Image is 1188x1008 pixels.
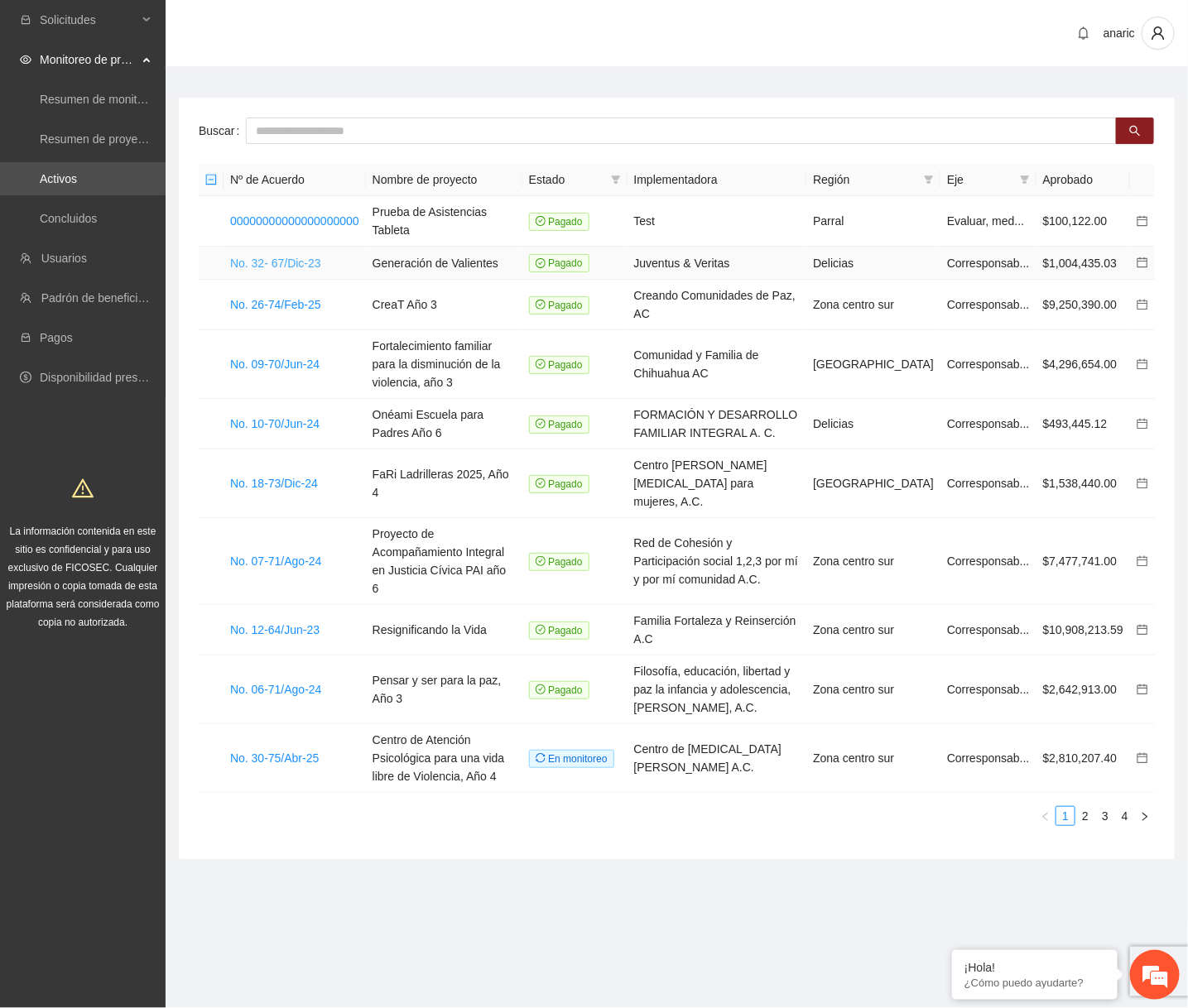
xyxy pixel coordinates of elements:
span: Monitoreo de proyectos [40,43,137,76]
span: calendar [1137,257,1148,268]
td: Zona centro sur [806,280,940,330]
td: Proyecto de Acompañamiento Integral en Justicia Cívica PAI año 6 [366,518,522,605]
span: Pagado [529,415,589,434]
span: check-circle [536,478,546,488]
span: Pagado [529,475,589,493]
a: calendar [1137,417,1148,430]
a: Pagos [40,331,73,344]
span: Pagado [529,213,589,231]
a: Concluidos [40,212,97,225]
span: calendar [1137,752,1148,764]
td: FaRi Ladrilleras 2025, Año 4 [366,449,522,518]
a: 3 [1096,807,1114,825]
a: Resumen de monitoreo [40,93,161,106]
a: No. 12-64/Jun-23 [230,623,320,636]
td: Centro [PERSON_NAME] [MEDICAL_DATA] para mujeres, A.C. [628,449,807,518]
span: calendar [1137,215,1148,227]
span: warning [72,478,94,499]
td: Zona centro sur [806,655,940,724]
button: left [1036,806,1056,826]
span: Pagado [529,553,589,571]
td: Red de Cohesión y Participación social 1,2,3 por mí y por mí comunidad A.C. [628,518,807,605]
span: check-circle [536,684,546,694]
a: No. 09-70/Jun-24 [230,358,320,371]
span: search [1129,125,1141,138]
span: filter [1020,175,1030,185]
div: Chatee con nosotros ahora [86,84,278,106]
span: Corresponsab... [947,358,1030,371]
div: ¡Hola! [964,961,1105,974]
span: filter [1017,167,1033,192]
td: $1,004,435.03 [1036,247,1130,280]
span: check-circle [536,419,546,429]
a: No. 26-74/Feb-25 [230,298,321,311]
span: left [1041,812,1051,822]
a: Disponibilidad presupuestal [40,371,181,384]
span: Pagado [529,254,589,272]
p: ¿Cómo puedo ayudarte? [964,977,1105,989]
a: No. 18-73/Dic-24 [230,477,318,490]
th: Implementadora [628,164,807,196]
td: Onéami Escuela para Padres Año 6 [366,399,522,449]
a: No. 06-71/Ago-24 [230,683,322,696]
td: Pensar y ser para la paz, Año 3 [366,655,522,724]
span: filter [611,175,621,185]
a: calendar [1137,214,1148,228]
span: calendar [1137,358,1148,370]
td: Zona centro sur [806,605,940,655]
td: Prueba de Asistencias Tableta [366,196,522,247]
td: Juventus & Veritas [628,247,807,280]
a: calendar [1137,358,1148,371]
td: Delicias [806,247,940,280]
a: Padrón de beneficiarios [41,291,163,305]
td: Fortalecimiento familiar para la disminución de la violencia, año 3 [366,330,522,399]
li: 4 [1115,806,1135,826]
a: 2 [1076,807,1094,825]
span: calendar [1137,684,1148,695]
a: No. 30-75/Abr-25 [230,751,319,765]
td: $2,810,207.40 [1036,724,1130,793]
a: No. 07-71/Ago-24 [230,554,322,568]
li: 3 [1095,806,1115,826]
td: Parral [806,196,940,247]
td: $10,908,213.59 [1036,605,1130,655]
button: right [1135,806,1155,826]
span: calendar [1137,418,1148,430]
a: 1 [1056,807,1075,825]
span: calendar [1137,555,1148,567]
a: Usuarios [41,252,87,265]
span: eye [20,54,31,65]
a: 00000000000000000000 [230,214,359,228]
span: Estado [529,170,604,189]
span: Pagado [529,296,589,314]
a: calendar [1137,751,1148,765]
th: Nº de Acuerdo [224,164,366,196]
td: CreaT Año 3 [366,280,522,330]
a: calendar [1137,257,1148,270]
span: inbox [20,14,31,26]
span: check-circle [536,556,546,566]
span: user [1142,26,1174,41]
span: Corresponsab... [947,477,1030,490]
li: Previous Page [1036,806,1056,826]
div: Minimizar ventana de chat en vivo [272,8,311,48]
span: anaric [1104,26,1135,40]
td: $1,538,440.00 [1036,449,1130,518]
span: En monitoreo [529,750,614,768]
span: Corresponsab... [947,751,1030,765]
td: Centro de Atención Psicológica para una vida libre de Violencia, Año 4 [366,724,522,793]
span: minus-square [205,174,217,185]
td: Zona centro sur [806,518,940,605]
td: $100,122.00 [1036,196,1130,247]
a: calendar [1137,298,1148,311]
td: [GEOGRAPHIC_DATA] [806,449,940,518]
a: No. 32- 67/Dic-23 [230,257,321,270]
span: check-circle [536,359,546,369]
span: right [1140,812,1150,822]
a: Activos [40,172,77,185]
span: check-circle [536,258,546,268]
span: sync [536,753,546,763]
td: $7,477,741.00 [1036,518,1130,605]
span: Región [813,170,917,189]
td: $4,296,654.00 [1036,330,1130,399]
